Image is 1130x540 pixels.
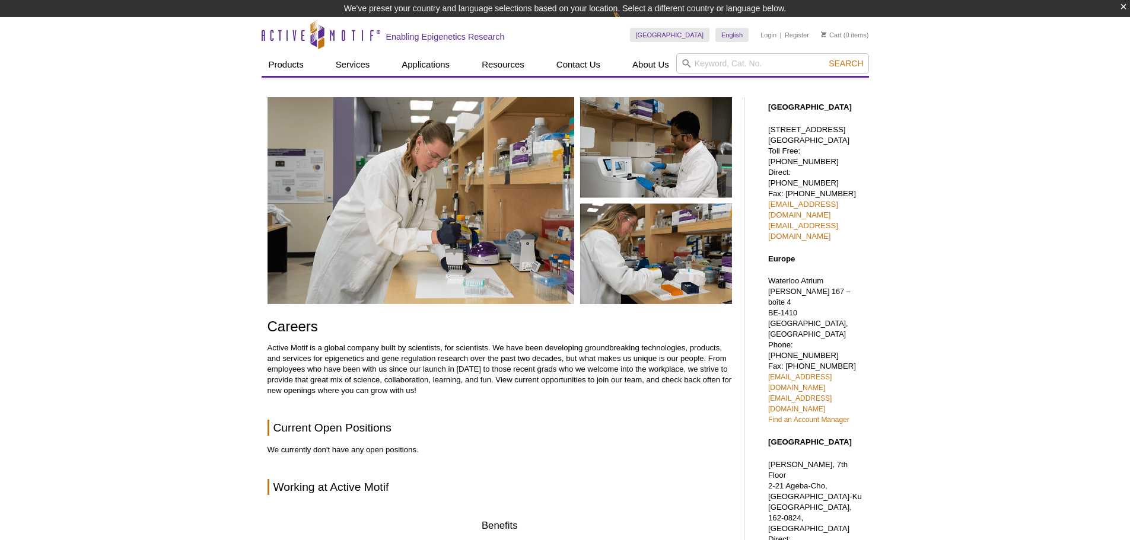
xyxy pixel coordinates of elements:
[268,420,732,436] h2: Current Open Positions
[768,416,849,424] a: Find an Account Manager
[386,31,505,42] h2: Enabling Epigenetics Research
[268,319,732,336] h1: Careers
[329,53,377,76] a: Services
[768,394,832,413] a: [EMAIL_ADDRESS][DOMAIN_NAME]
[625,53,676,76] a: About Us
[821,31,842,39] a: Cart
[268,445,732,455] p: We currently don't have any open positions.
[549,53,607,76] a: Contact Us
[268,97,732,303] img: Careers at Active Motif
[768,373,832,392] a: [EMAIL_ADDRESS][DOMAIN_NAME]
[760,31,776,39] a: Login
[785,31,809,39] a: Register
[768,124,863,242] p: [STREET_ADDRESS] [GEOGRAPHIC_DATA] Toll Free: [PHONE_NUMBER] Direct: [PHONE_NUMBER] Fax: [PHONE_N...
[768,200,838,219] a: [EMAIL_ADDRESS][DOMAIN_NAME]
[262,53,311,76] a: Products
[768,287,851,338] span: [PERSON_NAME] 167 – boîte 4 BE-1410 [GEOGRAPHIC_DATA], [GEOGRAPHIC_DATA]
[475,53,531,76] a: Resources
[676,53,869,74] input: Keyword, Cat. No.
[829,59,863,68] span: Search
[715,28,749,42] a: English
[630,28,710,42] a: [GEOGRAPHIC_DATA]
[825,58,867,69] button: Search
[268,479,732,495] h2: Working at Active Motif
[768,254,795,263] strong: Europe
[268,519,732,533] h3: Benefits
[768,221,838,241] a: [EMAIL_ADDRESS][DOMAIN_NAME]
[613,9,644,37] img: Change Here
[768,276,863,425] p: Waterloo Atrium Phone: [PHONE_NUMBER] Fax: [PHONE_NUMBER]
[394,53,457,76] a: Applications
[768,103,852,111] strong: [GEOGRAPHIC_DATA]
[768,437,852,446] strong: [GEOGRAPHIC_DATA]
[821,31,826,37] img: Your Cart
[268,343,732,396] p: Active Motif is a global company built by scientists, for scientists. We have been developing gro...
[821,28,869,42] li: (0 items)
[780,28,782,42] li: |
